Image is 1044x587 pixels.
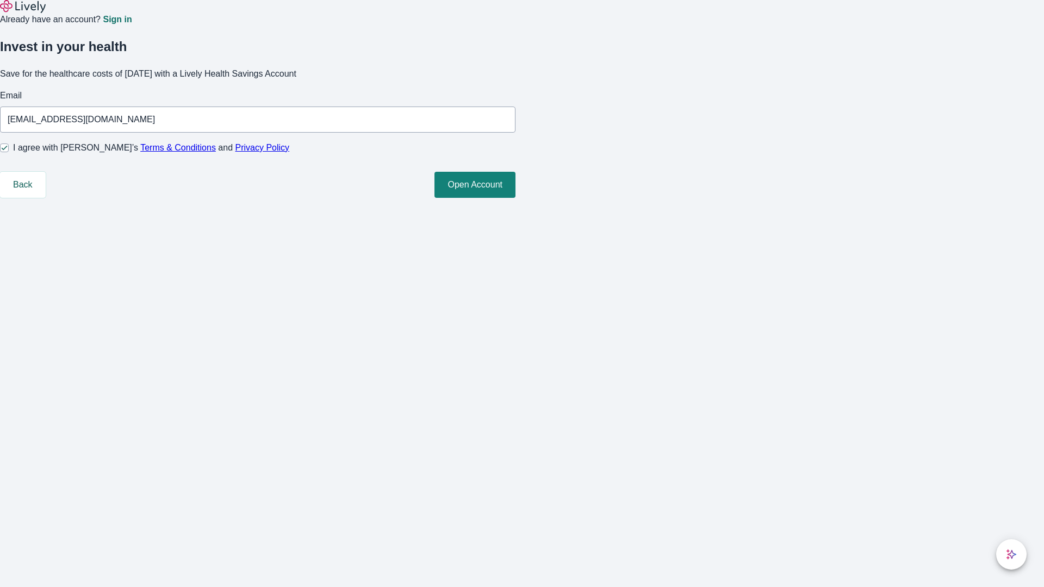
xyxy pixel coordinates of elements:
button: chat [996,539,1027,570]
button: Open Account [434,172,515,198]
a: Privacy Policy [235,143,290,152]
span: I agree with [PERSON_NAME]’s and [13,141,289,154]
a: Sign in [103,15,132,24]
a: Terms & Conditions [140,143,216,152]
svg: Lively AI Assistant [1006,549,1017,560]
